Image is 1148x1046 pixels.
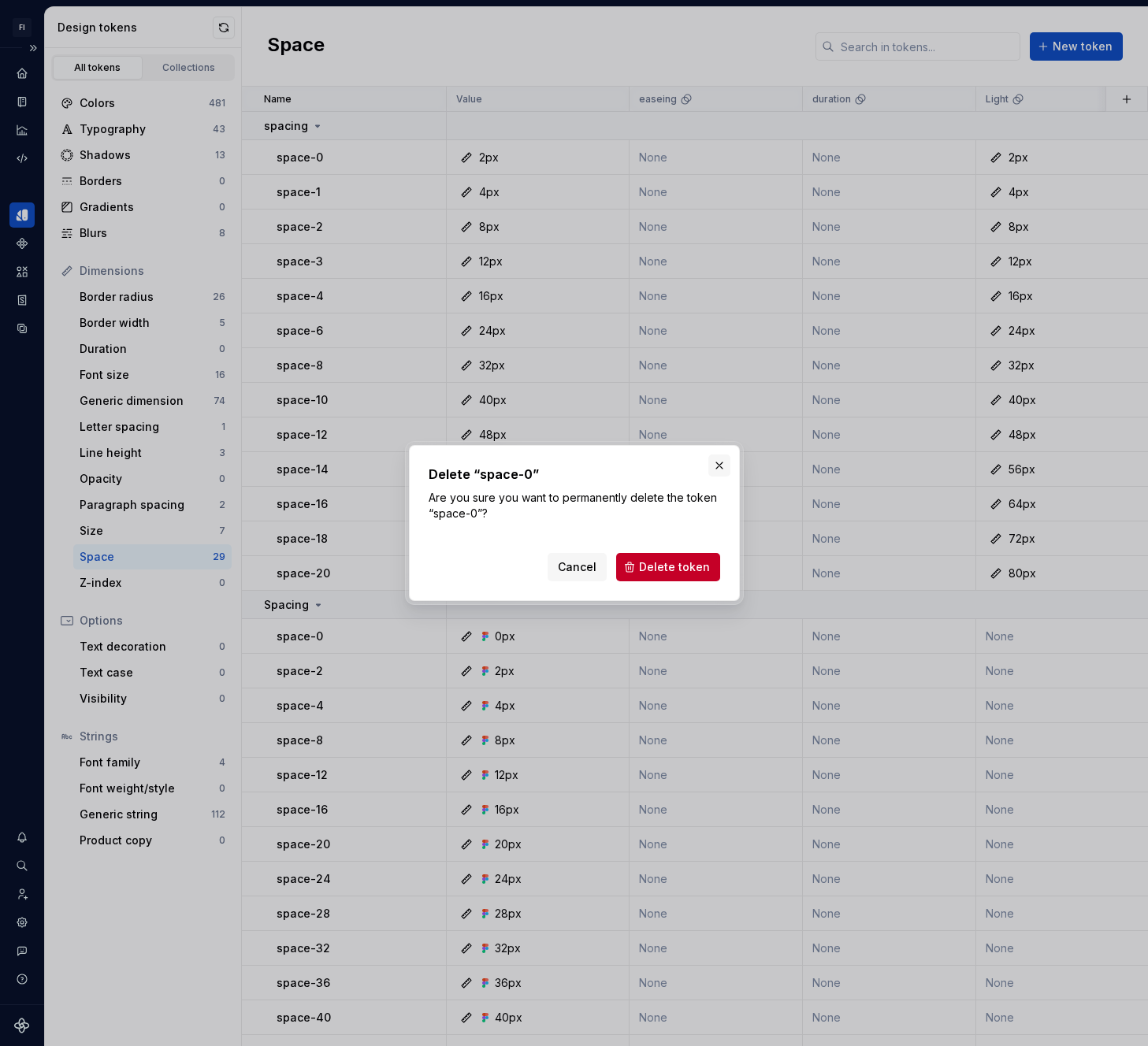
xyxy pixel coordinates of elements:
[429,465,720,484] h2: Delete “space-0”
[558,559,596,575] span: Cancel
[548,553,607,581] button: Cancel
[639,559,710,575] span: Delete token
[429,490,720,521] p: Are you sure you want to permanently delete the token “space-0”?
[616,553,720,581] button: Delete token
